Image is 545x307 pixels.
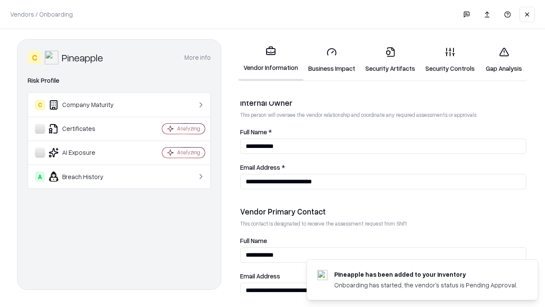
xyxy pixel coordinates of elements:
div: Pineapple [62,51,103,64]
label: Full Name * [240,129,526,135]
label: Email Address * [240,164,526,171]
a: Security Artifacts [360,40,420,80]
div: A [35,171,45,182]
p: This contact is designated to receive the assessment request from Shift [240,220,526,227]
img: Pineapple [45,51,58,64]
div: Company Maturity [35,100,137,110]
div: Internal Owner [240,98,526,108]
div: AI Exposure [35,148,137,158]
div: Risk Profile [28,75,211,86]
div: Analyzing [177,125,200,132]
a: Business Impact [303,40,360,80]
div: Certificates [35,124,137,134]
label: Full Name [240,237,526,244]
div: Analyzing [177,149,200,156]
a: Gap Analysis [480,40,528,80]
p: Vendors / Onboarding [10,10,73,19]
label: Email Address [240,273,526,279]
button: More info [184,50,211,65]
div: Onboarding has started, the vendor's status is Pending Approval. [334,281,517,290]
div: Vendor Primary Contact [240,206,526,217]
div: C [35,100,45,110]
img: pineappleenergy.com [317,270,327,280]
a: Security Controls [420,40,480,80]
a: Vendor Information [238,39,303,81]
p: This person will oversee the vendor relationship and coordinate any required assessments or appro... [240,111,526,119]
div: Pineapple has been added to your inventory [334,270,517,279]
div: Breach History [35,171,137,182]
div: C [28,51,41,64]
